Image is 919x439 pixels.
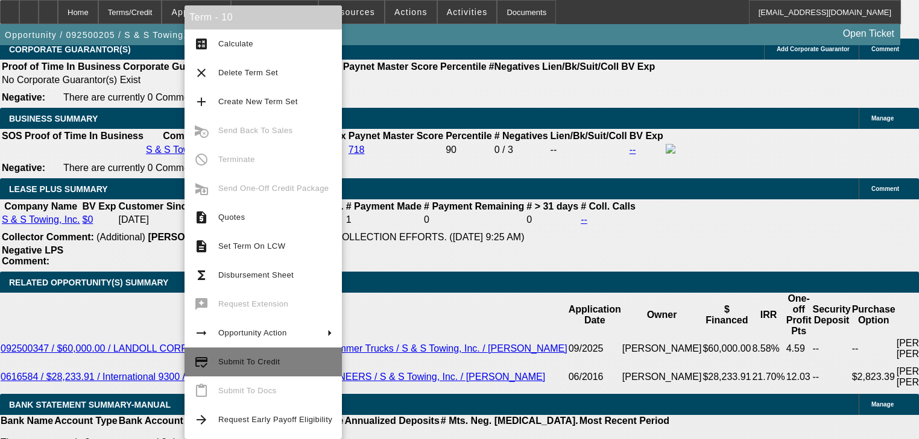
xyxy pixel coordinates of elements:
b: Percentile [440,61,486,72]
a: S & S Towing, Inc. [2,214,80,225]
span: Delete Term Set [218,68,278,77]
mat-icon: add [194,95,209,109]
td: [PERSON_NAME] [622,337,703,360]
span: Activities [447,7,488,17]
b: [PERSON_NAME]: [148,232,232,242]
span: Resources [328,7,375,17]
b: Company [163,131,207,141]
a: 092500347 / $60,000.00 / LANDOLL CORPORATION Landoll Corporation / Hammer Trucks / S & S Towing, ... [1,343,567,353]
span: Disbursement Sheet [218,270,294,279]
mat-icon: calculate [194,37,209,51]
b: # > 31 days [526,201,578,211]
b: BV Exp [83,201,116,211]
b: Lien/Bk/Suit/Coll [542,61,619,72]
span: Create New Term Set [218,97,298,106]
td: 8.58% [751,337,785,360]
b: # Negatives [494,131,548,141]
th: Proof of Time In Business [24,130,144,142]
b: # Coll. Calls [581,201,636,211]
span: Calculate [218,39,253,48]
mat-icon: arrow_forward [194,413,209,427]
th: IRR [751,293,785,337]
b: BV Exp [630,131,663,141]
b: Paynet Master Score [343,61,438,72]
td: -- [550,143,628,157]
span: Application [171,7,221,17]
td: 12.03 [786,360,812,394]
span: There are currently 0 Comments entered on this opportunity [63,163,319,173]
mat-icon: credit_score [194,355,209,369]
th: Proof of Time In Business [1,61,121,73]
span: LEASE PLUS SUMMARY [9,184,108,194]
span: BANK STATEMENT SUMMARY-MANUAL [9,400,171,409]
div: Term - 10 [185,5,342,30]
div: 90 [446,145,491,155]
mat-icon: description [194,239,209,254]
b: Customer Since [119,201,192,211]
th: Bank Account NO. [118,415,204,427]
button: Credit Package [232,1,318,23]
div: 0 / 3 [494,145,548,155]
th: SOS [1,130,23,142]
a: S & S Towing, Inc. [146,145,224,155]
td: [PERSON_NAME] [622,360,703,394]
button: Activities [438,1,497,23]
span: Actions [394,7,428,17]
a: 0616584 / $28,233.91 / International 9300 / [PERSON_NAME] BROS. AUCTIONEERS / S & S Towing, Inc. ... [1,372,545,382]
button: Application [162,1,230,23]
span: Submit To Credit [218,357,280,366]
b: Paydex [312,131,346,141]
b: Negative: [2,163,45,173]
td: -- [851,337,896,360]
td: -- [812,360,851,394]
b: BV Exp [621,61,655,72]
a: -- [581,214,587,225]
span: Comment [871,46,899,52]
b: Lien/Bk/Suit/Coll [551,131,627,141]
mat-icon: request_quote [194,210,209,225]
th: Purchase Option [851,293,896,337]
b: Corporate Guarantor [123,61,218,72]
span: RELATED OPPORTUNITY(S) SUMMARY [9,278,168,287]
b: # Payment Made [346,201,422,211]
span: CORPORATE GUARANTOR(S) [9,45,131,54]
span: Comment [871,185,899,192]
th: Account Type [54,415,118,427]
td: $2,823.39 [851,360,896,394]
th: Application Date [568,293,622,337]
td: 1 [346,214,422,226]
mat-icon: functions [194,268,209,282]
span: Manage [871,115,894,122]
button: Resources [319,1,384,23]
th: Most Recent Period [579,415,670,427]
td: [DATE] [118,214,193,226]
a: Open Ticket [838,23,899,44]
span: BUSINESS SUMMARY [9,114,98,123]
span: Opportunity / 092500205 / S & S Towing, Inc. / [PERSON_NAME] [5,30,295,40]
td: 4.59 [786,337,812,360]
a: 718 [349,145,365,155]
b: Negative LPS Comment: [2,245,63,266]
span: There are currently 0 Comments entered on this opportunity [63,92,319,102]
a: -- [630,145,636,155]
span: Request Early Payoff Eligibility [218,415,332,424]
td: 21.70% [751,360,785,394]
span: Set Term On LCW [218,241,285,251]
b: Paynet Master Score [349,131,443,141]
b: Percentile [446,131,491,141]
th: Annualized Deposits [344,415,440,427]
th: One-off Profit Pts [786,293,812,337]
mat-icon: arrow_right_alt [194,326,209,340]
span: Opportunity Action [218,328,287,337]
td: -- [812,337,851,360]
span: (Additional) [96,232,145,242]
td: 0 [423,214,525,226]
th: Security Deposit [812,293,851,337]
th: Owner [622,293,703,337]
span: Manage [871,401,894,408]
td: 06/2016 [568,360,622,394]
b: Collector Comment: [2,232,94,242]
td: No Corporate Guarantor(s) Exist [1,74,660,86]
button: Actions [385,1,437,23]
b: #Negatives [489,61,540,72]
